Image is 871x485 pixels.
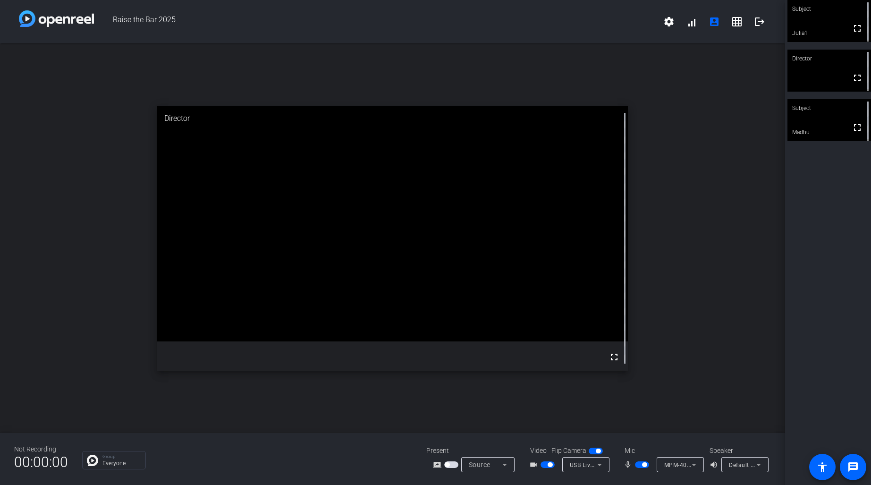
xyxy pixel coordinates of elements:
span: MPM-4000U (0a73:0024) [664,461,734,468]
mat-icon: settings [663,16,675,27]
p: Everyone [102,460,141,466]
span: Flip Camera [551,446,586,456]
mat-icon: accessibility [817,461,828,473]
mat-icon: logout [754,16,765,27]
div: Director [787,50,871,68]
mat-icon: grid_on [731,16,743,27]
mat-icon: videocam_outline [529,459,541,470]
img: white-gradient.svg [19,10,94,27]
mat-icon: fullscreen [609,351,620,363]
span: 00:00:00 [14,451,68,474]
mat-icon: fullscreen [852,23,863,34]
span: USB Live camera (0c45:6536) [570,461,651,468]
div: Speaker [710,446,766,456]
mat-icon: volume_up [710,459,721,470]
span: Video [530,446,547,456]
div: Subject [787,99,871,117]
span: Raise the Bar 2025 [94,10,658,33]
img: Chat Icon [87,455,98,466]
mat-icon: mic_none [624,459,635,470]
div: Not Recording [14,444,68,454]
div: Mic [615,446,710,456]
p: Group [102,454,141,459]
mat-icon: message [847,461,859,473]
span: Default - MacBook Pro Speakers (Built-in) [729,461,843,468]
div: Present [426,446,521,456]
button: signal_cellular_alt [680,10,703,33]
mat-icon: fullscreen [852,122,863,133]
div: Director [157,106,628,131]
mat-icon: screen_share_outline [433,459,444,470]
mat-icon: account_box [709,16,720,27]
span: Source [469,461,490,468]
mat-icon: fullscreen [852,72,863,84]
